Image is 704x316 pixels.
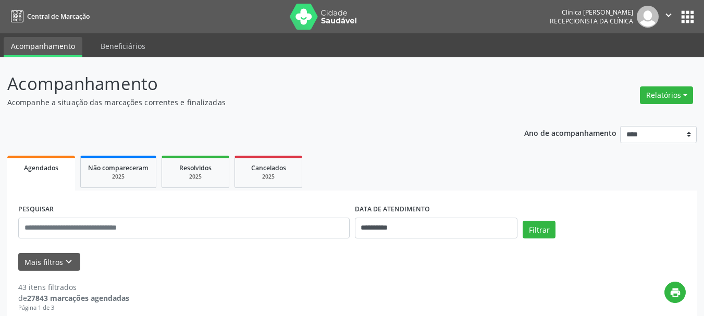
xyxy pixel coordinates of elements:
div: 2025 [242,173,294,181]
div: Página 1 de 3 [18,304,129,312]
span: Cancelados [251,163,286,172]
div: Clinica [PERSON_NAME] [550,8,633,17]
div: 2025 [88,173,149,181]
span: Agendados [24,163,58,172]
button: print [664,282,686,303]
a: Central de Marcação [7,8,90,25]
span: Recepcionista da clínica [550,17,633,26]
button: Relatórios [640,86,693,104]
button: Filtrar [523,221,555,238]
i: keyboard_arrow_down [63,256,75,268]
i:  [663,9,674,21]
p: Acompanhamento [7,71,490,97]
i: print [670,287,681,298]
p: Acompanhe a situação das marcações correntes e finalizadas [7,97,490,108]
label: DATA DE ATENDIMENTO [355,201,430,218]
p: Ano de acompanhamento [524,126,616,139]
button: Mais filtroskeyboard_arrow_down [18,253,80,271]
button:  [659,6,678,28]
strong: 27843 marcações agendadas [27,293,129,303]
span: Não compareceram [88,163,149,172]
div: de [18,293,129,304]
span: Resolvidos [179,163,212,172]
a: Beneficiários [93,37,153,55]
div: 43 itens filtrados [18,282,129,293]
div: 2025 [169,173,221,181]
a: Acompanhamento [4,37,82,57]
label: PESQUISAR [18,201,54,218]
img: img [637,6,659,28]
span: Central de Marcação [27,12,90,21]
button: apps [678,8,697,26]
